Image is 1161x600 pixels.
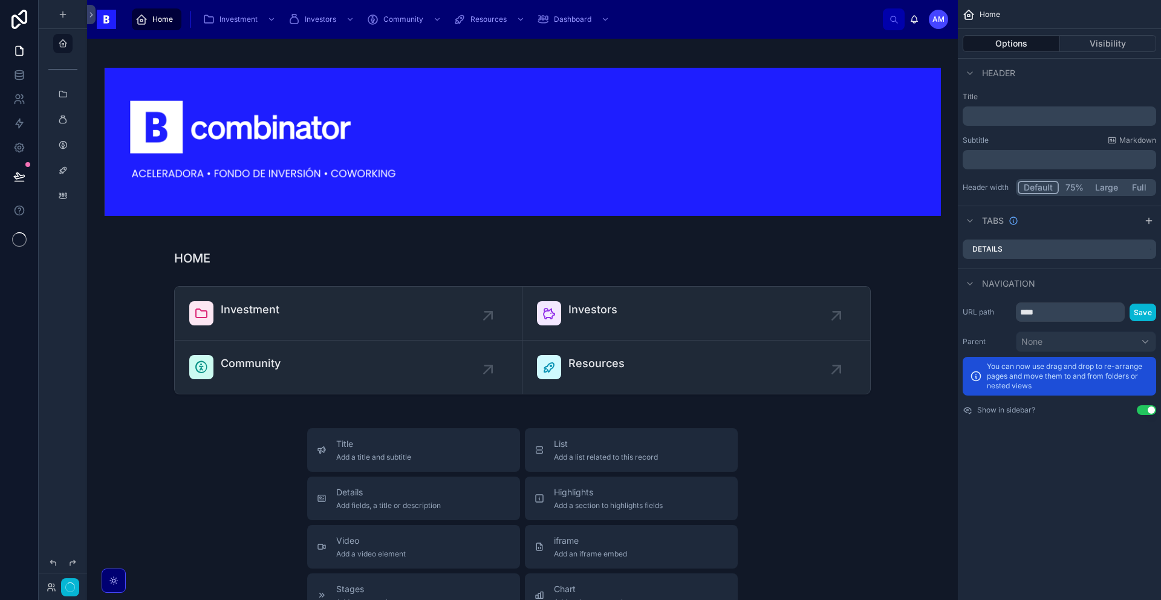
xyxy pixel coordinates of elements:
span: Community [383,15,423,24]
span: Details [336,486,441,498]
button: HighlightsAdd a section to highlights fields [525,477,738,520]
span: Home [152,15,173,24]
button: Default [1018,181,1059,194]
div: scrollable content [963,150,1156,169]
span: Add fields, a title or description [336,501,441,510]
button: TitleAdd a title and subtitle [307,428,520,472]
span: Investment [220,15,258,24]
label: Header width [963,183,1011,192]
button: VideoAdd a video element [307,525,520,569]
span: AM [932,15,945,24]
div: scrollable content [126,6,883,33]
button: None [1016,331,1156,352]
label: Title [963,92,1156,102]
button: Visibility [1060,35,1157,52]
span: Dashboard [554,15,591,24]
span: Video [336,535,406,547]
button: Large [1090,181,1124,194]
label: Parent [963,337,1011,347]
button: DetailsAdd fields, a title or description [307,477,520,520]
div: scrollable content [963,106,1156,126]
label: Subtitle [963,135,989,145]
span: Resources [470,15,507,24]
span: Chart [554,583,645,595]
a: Home [132,8,181,30]
span: Title [336,438,411,450]
span: Add a title and subtitle [336,452,411,462]
button: 75% [1059,181,1090,194]
a: Dashboard [533,8,616,30]
a: Investment [199,8,282,30]
span: None [1021,336,1042,348]
label: Show in sidebar? [977,405,1035,415]
a: Markdown [1107,135,1156,145]
button: iframeAdd an iframe embed [525,525,738,569]
label: URL path [963,307,1011,317]
label: Details [972,244,1003,254]
span: Home [980,10,1000,19]
span: Add an iframe embed [554,549,627,559]
a: Investors [284,8,360,30]
button: Save [1130,304,1156,321]
button: Options [963,35,1060,52]
span: Investors [305,15,336,24]
span: List [554,438,658,450]
a: Community [363,8,447,30]
span: Stages [336,583,409,595]
span: Add a section to highlights fields [554,501,663,510]
button: ListAdd a list related to this record [525,428,738,472]
span: Add a list related to this record [554,452,658,462]
button: Full [1124,181,1154,194]
span: Highlights [554,486,663,498]
span: Markdown [1119,135,1156,145]
p: You can now use drag and drop to re-arrange pages and move them to and from folders or nested views [987,362,1149,391]
a: Resources [450,8,531,30]
span: iframe [554,535,627,547]
img: App logo [97,10,116,29]
span: Add a video element [336,549,406,559]
span: Tabs [982,215,1004,227]
span: Navigation [982,278,1035,290]
span: Header [982,67,1015,79]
